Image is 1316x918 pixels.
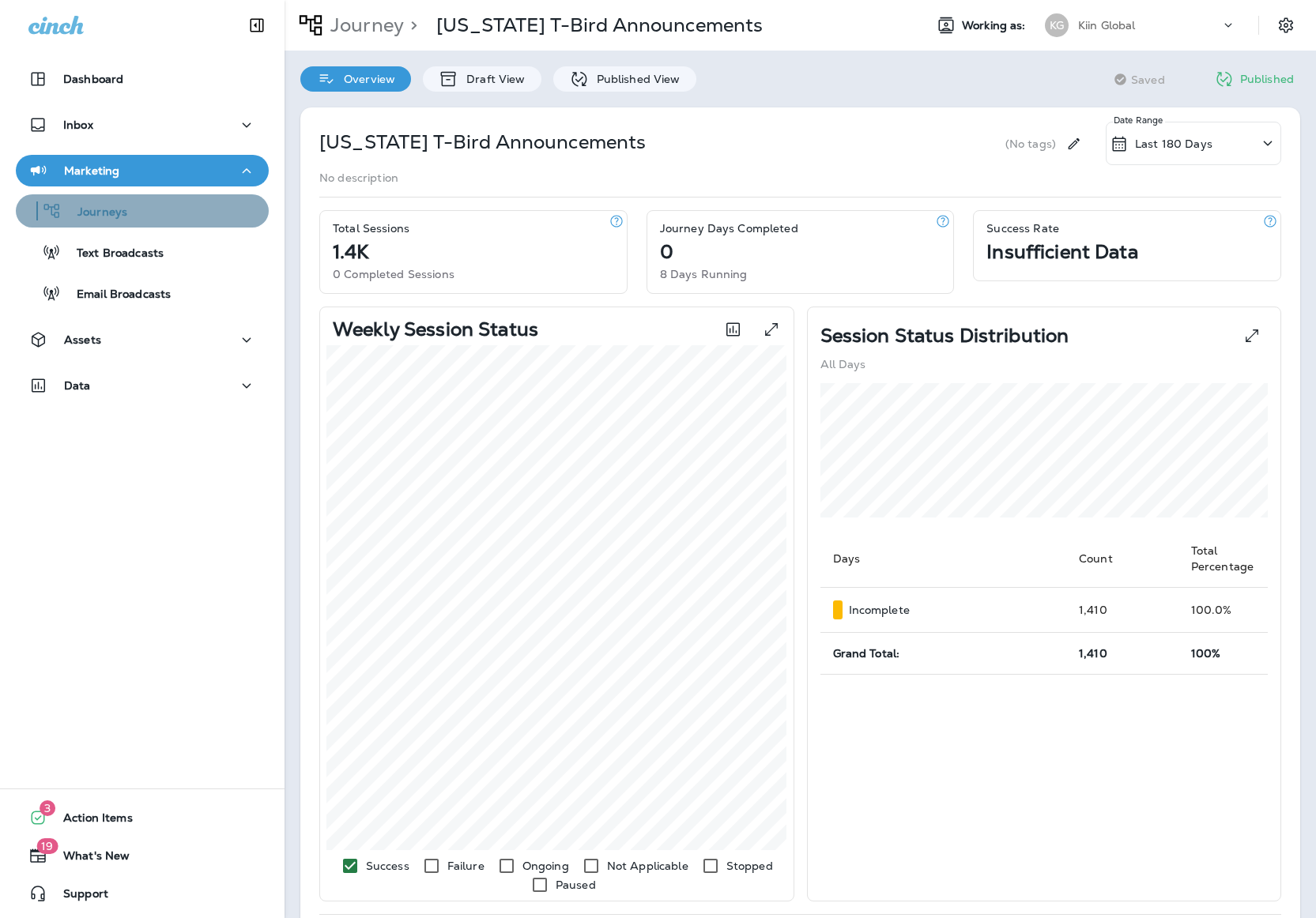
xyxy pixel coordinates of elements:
[61,288,171,303] p: Email Broadcasts
[1078,19,1136,32] p: Kiin Global
[820,358,866,371] p: All Days
[63,119,93,131] p: Inbox
[660,268,748,280] p: 8 Days Running
[16,63,269,95] button: Dashboard
[717,314,749,345] button: Toggle between session count and session percentage
[333,268,454,280] p: 0 Completed Sessions
[16,370,269,401] button: Data
[458,73,525,85] p: Draft View
[1066,530,1178,588] th: Count
[522,860,569,872] p: Ongoing
[64,164,119,177] p: Marketing
[1131,73,1165,86] span: Saved
[333,323,538,336] p: Weekly Session Status
[64,333,101,346] p: Assets
[1272,11,1300,40] button: Settings
[986,246,1137,258] p: Insufficient Data
[820,530,1067,588] th: Days
[333,222,409,235] p: Total Sessions
[235,9,279,41] button: Collapse Sidebar
[47,887,108,906] span: Support
[589,73,681,85] p: Published View
[47,849,130,868] span: What's New
[1066,588,1178,633] td: 1,410
[436,13,763,37] p: [US_STATE] T-Bird Announcements
[319,171,398,184] p: No description
[333,246,369,258] p: 1.4K
[324,13,404,37] p: Journey
[436,13,763,37] div: Utah T-Bird Announcements
[726,860,773,872] p: Stopped
[62,205,127,220] p: Journeys
[16,878,269,909] button: Support
[447,860,485,872] p: Failure
[40,800,55,816] span: 3
[1059,122,1088,165] div: Edit
[986,222,1059,235] p: Success Rate
[1005,137,1056,150] p: (No tags)
[16,840,269,871] button: 19What's New
[1135,137,1212,150] p: Last 180 Days
[366,860,409,872] p: Success
[962,19,1029,32] span: Working as:
[1178,588,1268,633] td: 100.0 %
[1114,114,1165,126] p: Date Range
[849,604,910,616] p: Incomplete
[1191,646,1221,660] span: 100%
[16,194,269,228] button: Journeys
[660,222,798,235] p: Journey Days Completed
[404,13,417,37] p: >
[47,811,133,830] span: Action Items
[756,314,787,345] button: View graph expanded to full screen
[607,860,688,872] p: Not Applicable
[1178,530,1268,588] th: Total Percentage
[16,802,269,833] button: 3Action Items
[16,155,269,186] button: Marketing
[820,329,1069,342] p: Session Status Distribution
[1079,646,1107,660] span: 1,410
[16,277,269,310] button: Email Broadcasts
[833,646,900,660] span: Grand Total:
[16,109,269,141] button: Inbox
[1236,320,1268,352] button: View Pie expanded to full screen
[660,246,673,258] p: 0
[36,838,58,854] span: 19
[16,235,269,269] button: Text Broadcasts
[336,73,395,85] p: Overview
[1045,13,1069,37] div: KG
[64,379,91,392] p: Data
[16,324,269,356] button: Assets
[556,878,596,891] p: Paused
[319,130,646,155] p: Utah T-Bird Announcements
[63,73,123,85] p: Dashboard
[1240,73,1294,85] p: Published
[61,246,164,261] p: Text Broadcasts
